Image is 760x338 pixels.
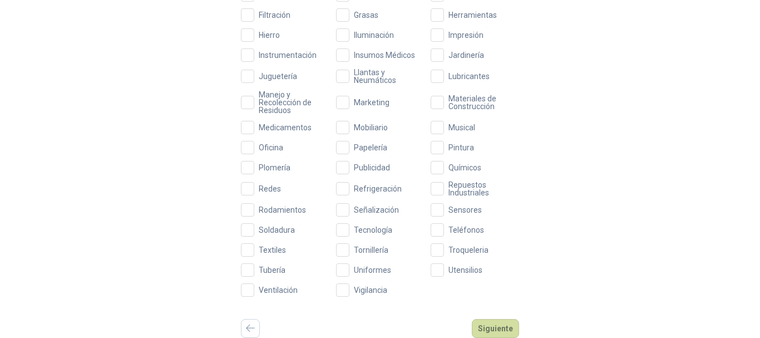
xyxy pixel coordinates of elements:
[254,11,295,19] span: Filtración
[349,144,392,151] span: Papelería
[254,51,321,59] span: Instrumentación
[254,185,285,193] span: Redes
[254,124,316,131] span: Medicamentos
[444,31,488,39] span: Impresión
[349,266,396,274] span: Uniformes
[254,144,288,151] span: Oficina
[349,226,397,234] span: Tecnología
[254,206,310,214] span: Rodamientos
[444,51,488,59] span: Jardinería
[349,99,394,106] span: Marketing
[349,68,425,84] span: Llantas y Neumáticos
[349,11,383,19] span: Grasas
[254,266,290,274] span: Tubería
[349,185,406,193] span: Refrigeración
[444,181,519,197] span: Repuestos Industriales
[444,226,488,234] span: Teléfonos
[349,286,392,294] span: Vigilancia
[349,164,394,172] span: Publicidad
[254,72,302,80] span: Juguetería
[254,91,329,114] span: Manejo y Recolección de Residuos
[349,206,403,214] span: Señalización
[254,31,284,39] span: Hierro
[254,164,295,172] span: Plomería
[349,246,393,254] span: Tornillería
[444,206,486,214] span: Sensores
[444,246,493,254] span: Troqueleria
[444,164,486,172] span: Químicos
[254,226,299,234] span: Soldadura
[254,246,290,254] span: Textiles
[472,319,519,338] button: Siguiente
[254,286,302,294] span: Ventilación
[444,95,519,110] span: Materiales de Construcción
[444,266,487,274] span: Utensilios
[444,72,494,80] span: Lubricantes
[444,124,480,131] span: Musical
[444,11,501,19] span: Herramientas
[349,31,398,39] span: Iluminación
[349,124,392,131] span: Mobiliario
[349,51,420,59] span: Insumos Médicos
[444,144,478,151] span: Pintura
